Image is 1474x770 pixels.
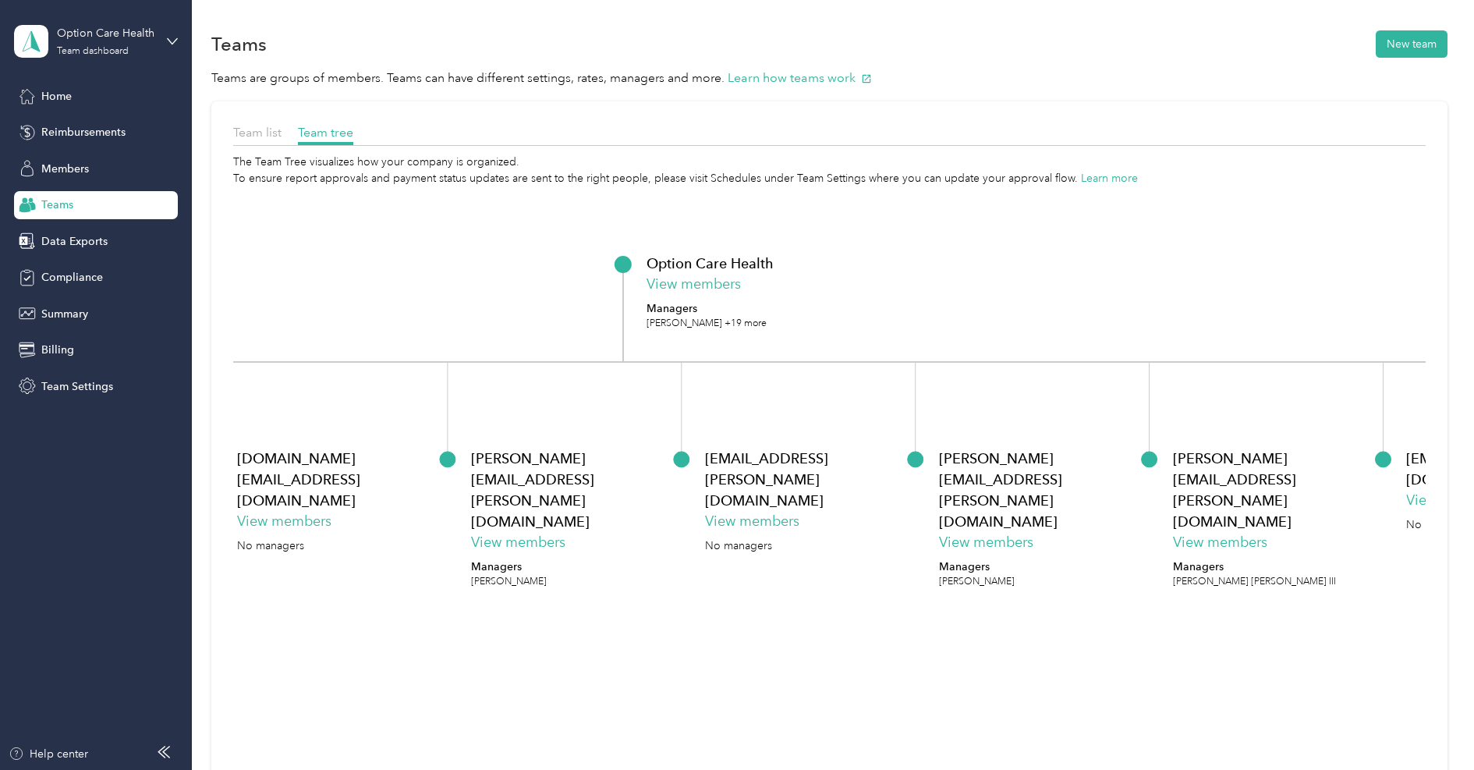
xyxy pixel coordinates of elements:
h1: Teams [211,36,267,52]
span: Reimbursements [41,124,126,140]
p: [PERSON_NAME][EMAIL_ADDRESS][PERSON_NAME][DOMAIN_NAME] [1173,448,1368,532]
span: The Team Tree visualizes how your company is organized. To ensure report approvals and payment st... [233,155,1138,185]
span: Home [41,88,72,105]
button: View members [471,532,565,553]
p: [DOMAIN_NAME][EMAIL_ADDRESS][DOMAIN_NAME] [237,448,432,511]
p: Teams are groups of members. Teams can have different settings, rates, managers and more. [211,69,1447,88]
button: Learn how teams work [728,69,872,88]
p: [PERSON_NAME] [471,575,547,589]
button: View members [939,532,1033,553]
button: View members [705,511,799,532]
div: No managers [705,538,778,554]
span: Team list [233,125,282,140]
p: [PERSON_NAME][EMAIL_ADDRESS][PERSON_NAME][DOMAIN_NAME] [939,448,1134,532]
p: [PERSON_NAME][EMAIL_ADDRESS][PERSON_NAME][DOMAIN_NAME] [471,448,666,532]
p: Option Care Health [647,253,774,274]
button: Help center [9,746,88,762]
span: Billing [41,342,74,358]
p: Managers [1173,559,1336,575]
p: [PERSON_NAME] +19 more [647,317,767,331]
span: Members [41,161,89,177]
iframe: Everlance-gr Chat Button Frame [1387,683,1474,770]
button: View members [1173,532,1267,553]
p: [EMAIL_ADDRESS][PERSON_NAME][DOMAIN_NAME] [705,448,900,511]
p: [PERSON_NAME] [PERSON_NAME] III [1173,575,1336,589]
p: Managers [647,300,767,317]
span: Team Settings [41,378,113,395]
p: Managers [939,559,1015,575]
div: No managers [237,538,310,554]
p: Managers [471,559,547,575]
span: Team tree [298,125,353,140]
span: Teams [41,197,73,213]
div: Team dashboard [57,47,129,56]
span: Summary [41,306,88,322]
button: Learn more [1081,170,1138,186]
p: [PERSON_NAME] [939,575,1015,589]
span: Data Exports [41,233,108,250]
button: View members [237,511,331,532]
span: Compliance [41,269,103,286]
div: Option Care Health [57,25,154,41]
button: New team [1376,30,1447,58]
button: View members [647,274,741,295]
